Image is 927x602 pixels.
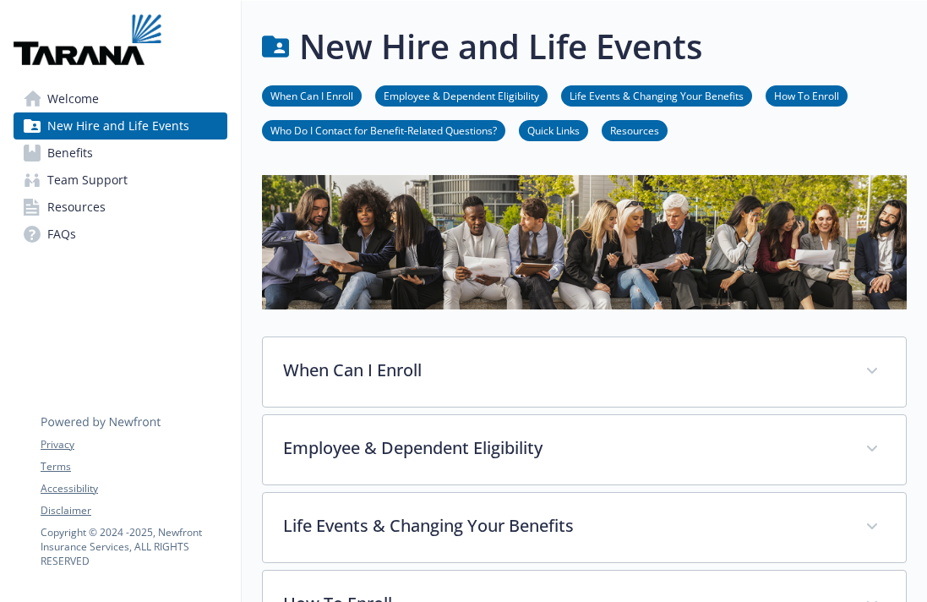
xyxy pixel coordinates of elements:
a: Disclaimer [41,503,226,518]
a: Privacy [41,437,226,452]
span: Benefits [47,140,93,167]
img: new hire page banner [262,175,907,309]
a: Who Do I Contact for Benefit-Related Questions? [262,122,505,138]
a: New Hire and Life Events [14,112,227,140]
span: Welcome [47,85,99,112]
h1: New Hire and Life Events [299,21,702,72]
span: Resources [47,194,106,221]
a: Team Support [14,167,227,194]
a: Life Events & Changing Your Benefits [561,87,752,103]
a: Accessibility [41,481,226,496]
span: FAQs [47,221,76,248]
span: New Hire and Life Events [47,112,189,140]
a: Employee & Dependent Eligibility [375,87,548,103]
a: Resources [602,122,668,138]
a: FAQs [14,221,227,248]
p: Employee & Dependent Eligibility [283,435,845,461]
span: Team Support [47,167,128,194]
div: When Can I Enroll [263,337,906,407]
a: When Can I Enroll [262,87,362,103]
div: Life Events & Changing Your Benefits [263,493,906,562]
div: Employee & Dependent Eligibility [263,415,906,484]
a: Benefits [14,140,227,167]
a: Quick Links [519,122,588,138]
p: Life Events & Changing Your Benefits [283,513,845,539]
a: Resources [14,194,227,221]
a: Welcome [14,85,227,112]
a: Terms [41,459,226,474]
p: When Can I Enroll [283,358,845,383]
a: How To Enroll [766,87,848,103]
p: Copyright © 2024 - 2025 , Newfront Insurance Services, ALL RIGHTS RESERVED [41,525,226,568]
